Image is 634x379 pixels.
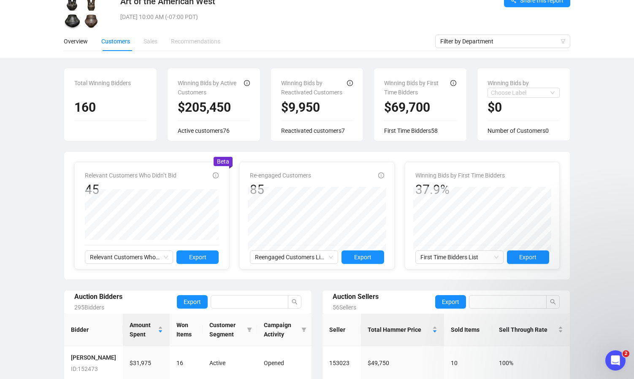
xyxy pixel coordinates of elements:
div: Winning Bids by First Time Bidders [384,78,450,94]
span: Beta [217,158,229,165]
div: Close [148,3,163,19]
div: Recommendations [171,37,220,46]
span: filter [300,319,308,341]
span: Export [354,253,371,262]
h4: [PERSON_NAME] [71,353,116,362]
span: Campaign Activity [264,320,298,339]
th: Sell Through Rate [492,314,570,346]
span: Filter by Department [440,35,565,48]
h1: Artbrain [41,4,69,11]
span: Winning Bids by [488,80,529,86]
div: [DATE] 10:00 AM (-07:00 PDT) [120,12,431,22]
th: Seller [322,314,361,346]
span: 295 Bidders [74,304,104,311]
span: Export [184,297,201,306]
span: Total Hammer Price [368,325,431,334]
button: go back [5,3,22,19]
span: 2 [623,350,629,357]
iframe: Intercom live chat [605,350,626,371]
span: Sell Through Rate [499,325,556,334]
div: Overview [64,37,88,46]
div: Auction Bidders [74,291,177,302]
img: 3_01.jpg [64,13,81,30]
span: Re-engaged Customers [250,172,311,179]
span: Amount Spent [130,320,156,339]
span: filter [245,319,254,341]
h2: $0 [488,99,560,116]
span: info-circle [213,172,219,178]
button: Start recording [54,269,60,276]
div: Total Winning Bidders [74,78,146,94]
h2: $69,700 [384,99,456,116]
button: Send a message… [145,266,158,280]
div: Winning Bids by Active Customers [178,78,244,94]
button: Export [177,295,208,309]
h2: $205,450 [178,99,250,116]
span: First Time Bidders 58 [384,127,438,134]
span: info-circle [378,172,384,178]
span: Winning Bids by First Time Bidders [415,172,505,179]
th: Sold Items [444,314,492,346]
button: Export [176,250,219,264]
h2: 160 [74,99,146,116]
div: Customers [101,37,130,46]
span: Export [189,253,206,262]
button: Export [435,295,466,309]
span: info-circle [244,80,250,86]
button: Home [132,3,148,19]
div: Auction Sellers [333,291,435,302]
span: Relevant Customers Who Didn’t Bid [90,251,168,263]
button: Gif picker [27,269,33,276]
th: Bidder [64,314,123,346]
img: Profile image for Artbrain [24,5,38,18]
div: After conducting an investigation, we identified the reason for the missing winners in the custom... [14,41,132,99]
span: info-circle [347,80,353,86]
span: Active customers 76 [178,127,230,134]
span: 56 Sellers [333,304,356,311]
span: Export [519,253,536,262]
div: Sales [144,37,157,46]
div: This means, specifically, these 15 customers had bid more than [DATE], did not bid in the last 12... [14,103,132,153]
button: Emoji picker [13,269,20,276]
div: 37.9% [415,182,505,198]
span: Reengaged Customers List [255,251,333,263]
div: 45 [85,182,176,198]
p: Active 8h ago [41,11,79,19]
span: ID: 152473 [71,366,98,372]
th: Amount Spent [123,314,170,346]
span: search [292,299,298,305]
h2: $9,950 [281,99,353,116]
div: We are working on the necessary adjustments to include and reflect this group in the report. In t... [14,157,132,207]
span: search [550,299,556,305]
textarea: Message… [7,252,162,266]
span: Reactivated customers 7 [281,127,345,134]
span: filter [247,327,252,332]
button: Export [341,250,384,264]
button: Upload attachment [40,269,47,276]
span: Relevant Customers Who Didn’t Bid [85,172,176,179]
span: First Time Bidders List [420,251,499,263]
button: Export [507,250,549,264]
div: I hope this clarifies the situation and provides better transparency on your end. [14,211,132,236]
th: Won Items [170,314,203,346]
span: Export [442,297,459,306]
div: Winning Bids by Reactivated Customers [281,78,347,94]
img: 4_01.jpg [83,13,100,30]
span: filter [301,327,306,332]
div: I apologize for any confusion this discrepancy may have caused. [14,239,132,256]
span: Customer Segment [209,320,244,339]
span: info-circle [450,80,456,86]
div: 85 [250,182,311,198]
span: Number of Customers 0 [488,127,549,134]
th: Total Hammer Price [361,314,444,346]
